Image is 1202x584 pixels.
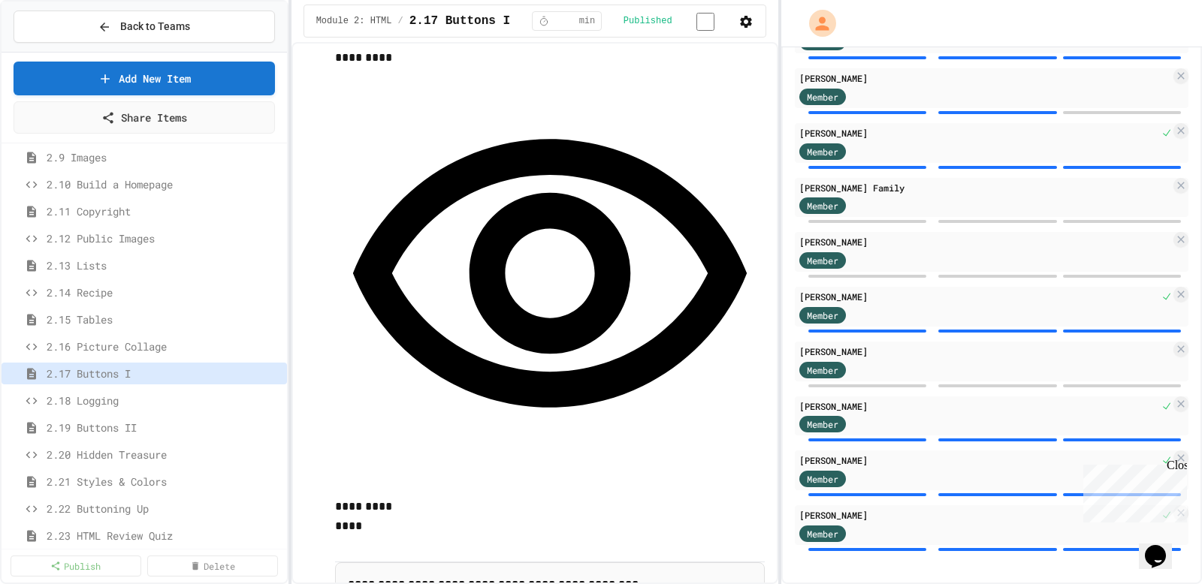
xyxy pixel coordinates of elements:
span: 2.12 Public Images [47,230,281,246]
input: publish toggle [678,13,732,31]
span: 2.13 Lists [47,257,281,273]
span: Member [807,363,838,377]
a: Publish [11,555,141,576]
div: [PERSON_NAME] [799,345,1170,358]
span: 2.16 Picture Collage [47,339,281,354]
div: [PERSON_NAME] [799,235,1170,248]
div: [PERSON_NAME] Family [799,181,1170,194]
iframe: chat widget [1139,524,1187,569]
div: [PERSON_NAME] [799,290,1158,303]
span: 2.19 Buttons II [47,420,281,435]
span: Member [807,90,838,104]
a: Delete [147,555,278,576]
span: Member [807,309,838,322]
div: [PERSON_NAME] [799,453,1158,467]
span: 2.17 Buttons I [409,12,510,30]
iframe: chat widget [1077,459,1187,522]
div: [PERSON_NAME] [799,126,1158,140]
div: My Account [793,6,840,41]
span: 2.17 Buttons I [47,366,281,381]
span: 2.18 Logging [47,393,281,408]
span: Member [807,254,838,267]
span: 2.14 Recipe [47,284,281,300]
span: Member [807,199,838,212]
span: 2.20 Hidden Treasure [47,447,281,462]
span: Back to Teams [120,19,190,35]
span: min [579,15,596,27]
span: 2.23 HTML Review Quiz [47,528,281,543]
a: Share Items [14,101,275,134]
span: 2.11 Copyright [47,203,281,219]
div: [PERSON_NAME] [799,508,1158,522]
span: Published [624,15,672,27]
span: Member [807,145,838,158]
span: Member [807,472,838,486]
span: 2.21 Styles & Colors [47,474,281,489]
a: Add New Item [14,62,275,95]
span: Member [807,527,838,540]
div: Content is published and visible to students [624,11,732,30]
span: 2.9 Images [47,149,281,165]
span: 2.10 Build a Homepage [47,176,281,192]
div: Chat with us now!Close [6,6,104,95]
span: Module 2: HTML [316,15,392,27]
span: Member [807,417,838,431]
div: [PERSON_NAME] [799,399,1158,413]
span: 2.22 Buttoning Up [47,501,281,516]
button: Back to Teams [14,11,275,43]
div: [PERSON_NAME] [799,71,1170,85]
span: 2.15 Tables [47,312,281,327]
span: / [398,15,403,27]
